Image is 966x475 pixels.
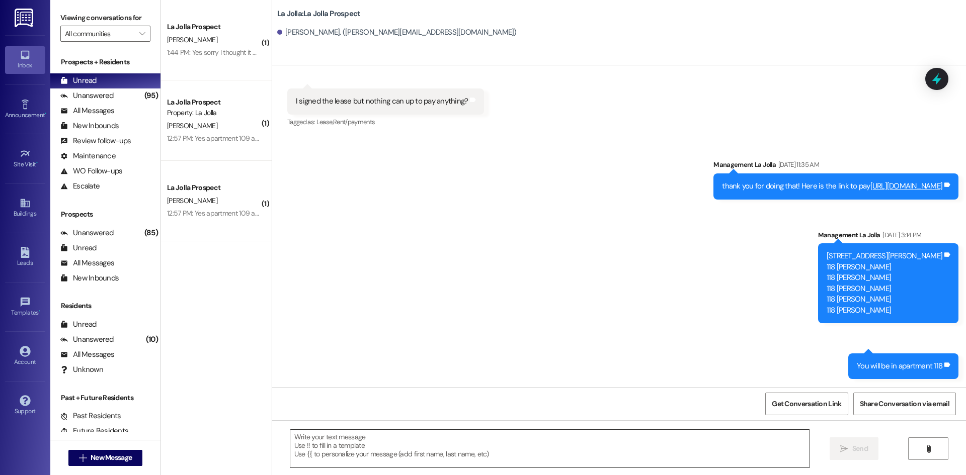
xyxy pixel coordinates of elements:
[91,452,132,463] span: New Message
[167,209,412,218] div: 12:57 PM: Yes apartment 109 and the door code is 6076. Of course, happy to help! :)
[60,364,103,375] div: Unknown
[60,10,150,26] label: Viewing conversations for
[5,145,45,172] a: Site Visit •
[5,392,45,419] a: Support
[167,35,217,44] span: [PERSON_NAME]
[65,26,134,42] input: All communities
[39,308,40,315] span: •
[60,75,97,86] div: Unread
[333,118,375,126] span: Rent/payments
[852,443,868,454] span: Send
[776,159,819,170] div: [DATE] 11:35 AM
[925,445,932,453] i: 
[60,411,121,421] div: Past Residents
[60,349,114,360] div: All Messages
[143,332,160,347] div: (10)
[36,159,38,166] span: •
[870,181,943,191] a: [URL][DOMAIN_NAME]
[60,228,114,238] div: Unanswered
[167,22,260,32] div: La Jolla Prospect
[818,230,958,244] div: Management La Jolla
[60,90,114,101] div: Unanswered
[853,393,956,415] button: Share Conversation via email
[5,46,45,73] a: Inbox
[142,88,160,104] div: (95)
[139,30,145,38] i: 
[50,301,160,311] div: Residents
[296,96,468,107] div: I signed the lease but nothing can up to pay anything?
[772,399,841,409] span: Get Conversation Link
[167,196,217,205] span: [PERSON_NAME]
[277,9,361,19] b: La Jolla: La Jolla Prospect
[60,273,119,283] div: New Inbounds
[765,393,848,415] button: Get Conversation Link
[722,181,942,192] div: thank you for doing that! Here is the link to pay
[60,258,114,268] div: All Messages
[167,97,260,108] div: La Jolla Prospect
[860,399,949,409] span: Share Conversation via email
[167,134,412,143] div: 12:57 PM: Yes apartment 109 and the door code is 6076. Of course, happy to help! :)
[50,393,160,403] div: Past + Future Residents
[167,108,260,118] div: Property: La Jolla
[167,121,217,130] span: [PERSON_NAME]
[713,159,958,173] div: Management La Jolla
[60,334,114,345] div: Unanswered
[142,225,160,241] div: (85)
[5,343,45,370] a: Account
[50,57,160,67] div: Prospects + Residents
[60,243,97,253] div: Unread
[45,110,46,117] span: •
[5,195,45,222] a: Buildings
[60,106,114,116] div: All Messages
[167,182,260,193] div: La Jolla Prospect
[880,230,921,240] div: [DATE] 3:14 PM
[316,118,333,126] span: Lease ,
[50,209,160,220] div: Prospects
[60,121,119,131] div: New Inbounds
[5,244,45,271] a: Leads
[167,48,318,57] div: 1:44 PM: Yes sorry I thought it was already canceled.
[60,319,97,330] div: Unread
[287,115,485,129] div: Tagged as:
[60,426,128,436] div: Future Residents
[60,136,131,146] div: Review follow-ups
[60,151,116,161] div: Maintenance
[60,181,100,192] div: Escalate
[79,454,87,462] i: 
[5,294,45,321] a: Templates •
[60,166,122,176] div: WO Follow-ups
[827,251,942,316] div: [STREET_ADDRESS][PERSON_NAME] 118 [PERSON_NAME] 118 [PERSON_NAME] 118 [PERSON_NAME] 118 [PERSON_N...
[857,361,942,371] div: You will be in apartment 118
[15,9,35,27] img: ResiDesk Logo
[68,450,143,466] button: New Message
[277,27,517,38] div: [PERSON_NAME]. ([PERSON_NAME][EMAIL_ADDRESS][DOMAIN_NAME])
[840,445,848,453] i: 
[830,437,878,460] button: Send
